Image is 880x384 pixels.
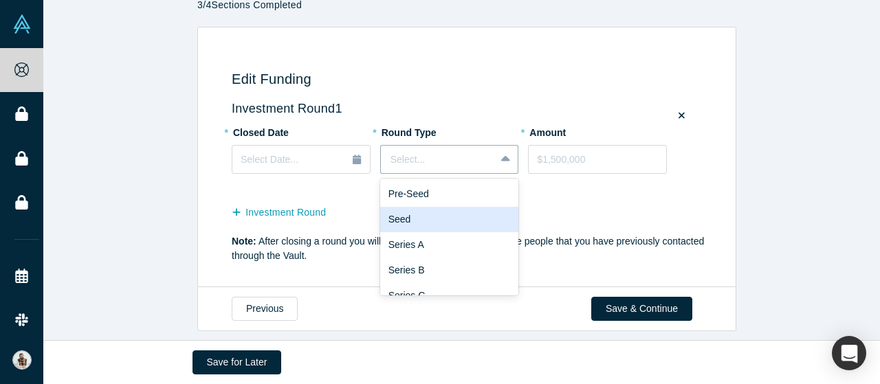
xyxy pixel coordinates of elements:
[380,207,519,232] div: Seed
[232,234,707,263] p: After closing a round you will be able to reach out again to the people that you have previously ...
[232,121,309,140] label: Closed Date
[232,297,298,321] button: Previous
[192,350,282,374] button: Save for Later
[232,236,256,247] strong: Note:
[380,232,519,258] div: Series A
[232,201,340,225] button: Investment Round
[232,71,707,87] h3: Edit Funding
[12,14,32,34] img: Alchemist Vault Logo
[380,258,519,283] div: Series B
[380,121,457,140] label: Round Type
[528,121,605,140] label: Amount
[380,181,519,207] div: Pre-Seed
[12,350,32,370] img: Hovakim Zakaryan's Account
[232,145,371,174] button: Select Date...
[241,154,298,165] span: Select Date...
[380,283,519,308] div: Series C
[232,102,707,117] h3: Investment Round 1
[528,145,667,174] input: $1,500,000
[591,297,692,321] button: Save & Continue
